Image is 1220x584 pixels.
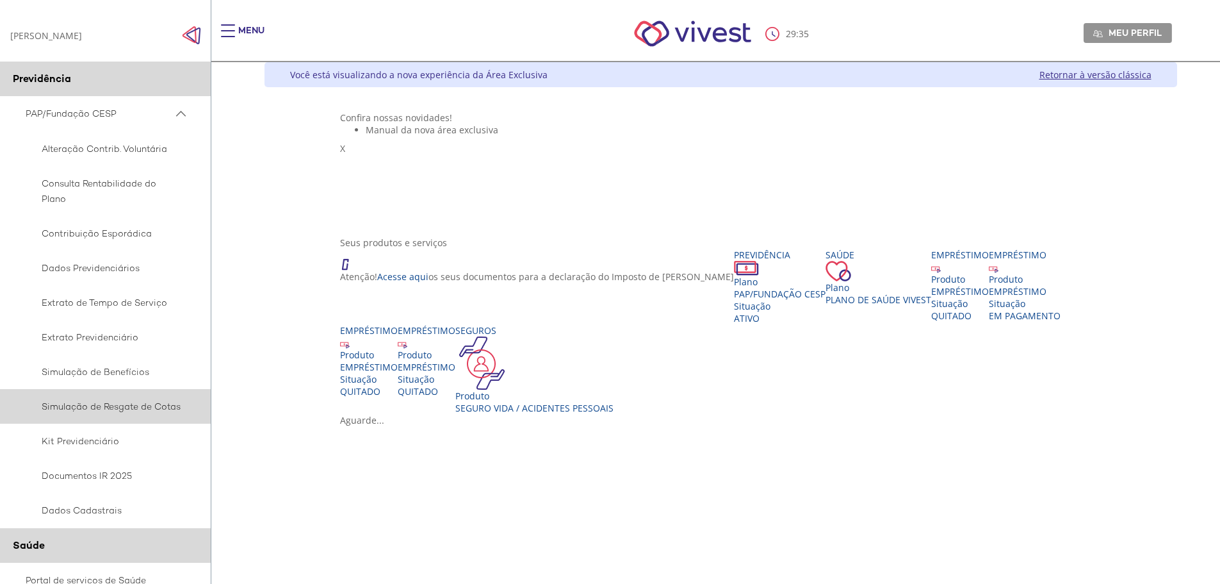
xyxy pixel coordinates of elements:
[26,330,181,345] span: Extrato Previdenciário
[765,27,811,41] div: :
[455,337,508,390] img: ico_seguros.png
[377,271,428,283] a: Acesse aqui
[931,285,989,297] div: EMPRÉSTIMO
[340,349,398,361] div: Produto
[826,261,851,281] img: ico_coracao.png
[13,538,45,552] span: Saúde
[734,312,760,324] span: Ativo
[10,29,82,42] div: [PERSON_NAME]
[26,226,181,241] span: Contribuição Esporádica
[455,402,614,414] div: Seguro Vida / Acidentes Pessoais
[182,26,201,45] span: Click to close side navigation.
[931,249,989,322] a: Empréstimo Produto EMPRÉSTIMO Situação QUITADO
[734,249,826,324] a: Previdência PlanoPAP/Fundação CESP SituaçãoAtivo
[26,468,181,483] span: Documentos IR 2025
[734,249,826,261] div: Previdência
[340,324,398,337] div: Empréstimo
[398,373,455,385] div: Situação
[1093,29,1103,38] img: Meu perfil
[931,249,989,261] div: Empréstimo
[989,263,998,273] img: ico_emprestimo.svg
[340,271,734,283] p: Atenção! os seus documentos para a declaração do Imposto de [PERSON_NAME]
[398,361,455,373] div: EMPRÉSTIMO
[182,26,201,45] img: Fechar menu
[398,324,455,337] div: Empréstimo
[989,310,1061,322] span: EM PAGAMENTO
[340,112,1101,124] div: Confira nossas novidades!
[734,261,759,276] img: ico_dinheiro.png
[340,414,1101,426] div: Aguarde...
[931,297,989,310] div: Situação
[340,339,350,349] img: ico_emprestimo.svg
[340,237,1101,426] section: <span lang="en" dir="ltr">ProdutosCard</span>
[455,324,614,414] a: Seguros Produto Seguro Vida / Acidentes Pessoais
[238,24,264,50] div: Menu
[340,324,398,397] a: Empréstimo Produto EMPRÉSTIMO Situação QUITADO
[455,324,614,337] div: Seguros
[931,273,989,285] div: Produto
[26,260,181,276] span: Dados Previdenciários
[340,249,362,271] img: ico_atencao.png
[26,106,173,122] span: PAP/Fundação CESP
[989,249,1061,322] a: Empréstimo Produto EMPRÉSTIMO Situação EM PAGAMENTO
[989,273,1061,285] div: Produto
[398,349,455,361] div: Produto
[340,373,398,385] div: Situação
[290,69,548,81] div: Você está visualizando a nova experiência da Área Exclusiva
[1109,27,1162,38] span: Meu perfil
[826,249,931,261] div: Saúde
[340,112,1101,224] section: <span lang="pt-BR" dir="ltr">Visualizador do Conteúdo da Web</span> 1
[734,300,826,312] div: Situação
[398,339,407,349] img: ico_emprestimo.svg
[931,310,972,322] span: QUITADO
[931,263,941,273] img: ico_emprestimo.svg
[989,297,1061,310] div: Situação
[366,124,498,136] span: Manual da nova área exclusiva
[786,28,796,40] span: 29
[734,288,826,300] span: PAP/Fundação CESP
[340,361,398,373] div: EMPRÉSTIMO
[620,6,765,61] img: Vivest
[26,503,181,518] span: Dados Cadastrais
[826,249,931,306] a: Saúde PlanoPlano de Saúde VIVEST
[826,281,931,294] div: Plano
[398,385,438,397] span: QUITADO
[340,142,345,154] span: X
[26,399,181,414] span: Simulação de Resgate de Cotas
[340,237,1101,249] div: Seus produtos e serviços
[455,390,614,402] div: Produto
[398,324,455,397] a: Empréstimo Produto EMPRÉSTIMO Situação QUITADO
[826,294,931,306] span: Plano de Saúde VIVEST
[989,249,1061,261] div: Empréstimo
[734,276,826,288] div: Plano
[26,364,181,380] span: Simulação de Benefícios
[1039,69,1151,81] a: Retornar à versão clássica
[26,433,181,449] span: Kit Previdenciário
[26,176,181,206] span: Consulta Rentabilidade do Plano
[26,141,181,156] span: Alteração Contrib. Voluntária
[989,285,1061,297] div: EMPRÉSTIMO
[340,385,380,397] span: QUITADO
[26,295,181,310] span: Extrato de Tempo de Serviço
[13,72,71,85] span: Previdência
[1084,23,1172,42] a: Meu perfil
[799,28,809,40] span: 35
